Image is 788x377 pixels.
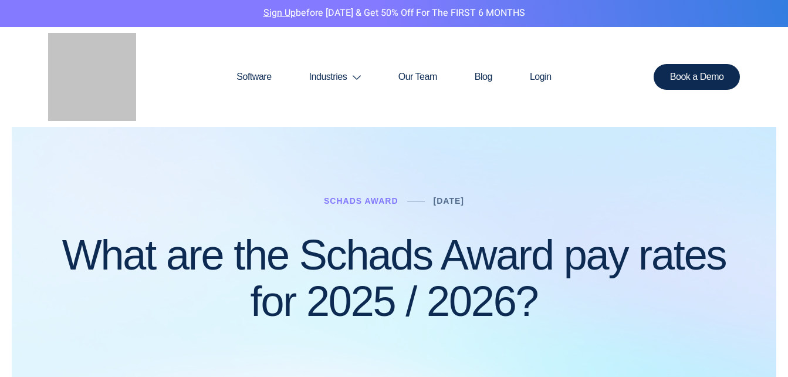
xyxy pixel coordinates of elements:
a: Book a Demo [654,64,740,90]
a: [DATE] [434,196,464,206]
a: Login [511,49,570,105]
p: before [DATE] & Get 50% Off for the FIRST 6 MONTHS [9,6,779,21]
a: Sign Up [263,6,296,20]
a: Software [218,49,290,105]
a: Schads Award [324,196,398,206]
span: Book a Demo [670,72,724,82]
a: Blog [456,49,511,105]
h1: What are the Schads Award pay rates for 2025 / 2026? [48,232,740,325]
a: Industries [290,49,380,105]
a: Our Team [380,49,456,105]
